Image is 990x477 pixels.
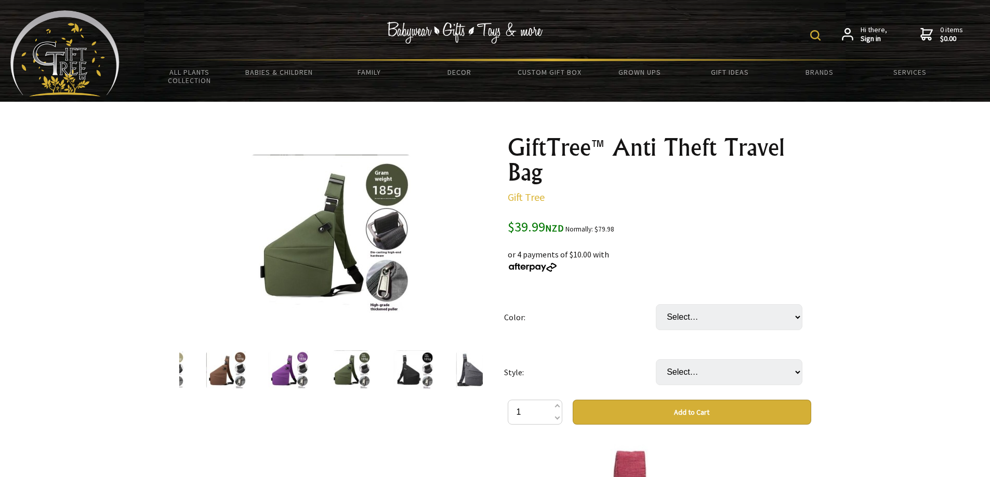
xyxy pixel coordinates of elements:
img: GiftTree™ Anti Theft Travel Bag [394,350,432,390]
button: Add to Cart [573,400,811,425]
strong: $0.00 [940,34,963,44]
a: Services [865,61,955,83]
a: Custom Gift Box [505,61,595,83]
span: $39.99 [508,218,564,235]
span: NZD [545,222,564,234]
a: Decor [414,61,504,83]
img: GiftTree™ Anti Theft Travel Bag [250,155,411,318]
img: GiftTree™ Anti Theft Travel Bag [144,350,183,390]
a: Brands [775,61,865,83]
small: Normally: $79.98 [565,225,614,234]
img: Afterpay [508,263,558,272]
strong: Sign in [861,34,887,44]
h1: GiftTree™ Anti Theft Travel Bag [508,135,811,185]
a: Family [324,61,414,83]
a: Gift Tree [508,190,545,203]
img: GiftTree™ Anti Theft Travel Bag [206,350,246,390]
a: All Plants Collection [144,61,234,91]
a: Grown Ups [595,61,684,83]
a: Gift Ideas [684,61,774,83]
img: GiftTree™ Anti Theft Travel Bag [269,350,309,390]
img: Babywear - Gifts - Toys & more [387,22,543,44]
a: 0 items$0.00 [920,25,963,44]
a: Babies & Children [234,61,324,83]
td: Style: [504,345,656,400]
img: GiftTree™ Anti Theft Travel Bag [332,350,371,390]
td: Color: [504,290,656,345]
span: Hi there, [861,25,887,44]
img: Babyware - Gifts - Toys and more... [10,10,120,97]
a: Hi there,Sign in [842,25,887,44]
div: or 4 payments of $10.00 with [508,236,811,273]
img: GiftTree™ Anti Theft Travel Bag [456,350,495,390]
img: product search [810,30,821,40]
span: 0 items [940,25,963,44]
